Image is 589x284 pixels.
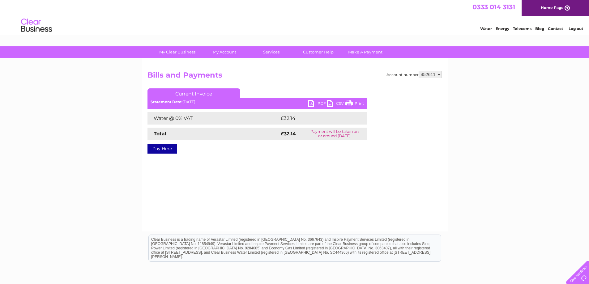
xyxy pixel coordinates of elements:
a: Pay Here [147,144,177,154]
div: Account number [386,71,442,78]
a: Services [246,46,297,58]
strong: £32.14 [281,131,296,137]
strong: Total [154,131,166,137]
b: Statement Date: [151,100,182,104]
a: Print [345,100,364,109]
a: Telecoms [513,26,531,31]
a: Blog [535,26,544,31]
a: Energy [496,26,509,31]
a: Customer Help [293,46,344,58]
a: Log out [569,26,583,31]
a: Contact [548,26,563,31]
a: 0333 014 3131 [472,3,515,11]
td: £32.14 [279,112,354,125]
div: Clear Business is a trading name of Verastar Limited (registered in [GEOGRAPHIC_DATA] No. 3667643... [149,3,441,30]
td: Payment will be taken on or around [DATE] [302,128,367,140]
img: logo.png [21,16,52,35]
a: Current Invoice [147,88,240,98]
a: CSV [327,100,345,109]
a: My Account [199,46,250,58]
a: Water [480,26,492,31]
a: My Clear Business [152,46,203,58]
div: [DATE] [147,100,367,104]
a: Make A Payment [340,46,391,58]
td: Water @ 0% VAT [147,112,279,125]
h2: Bills and Payments [147,71,442,83]
a: PDF [308,100,327,109]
